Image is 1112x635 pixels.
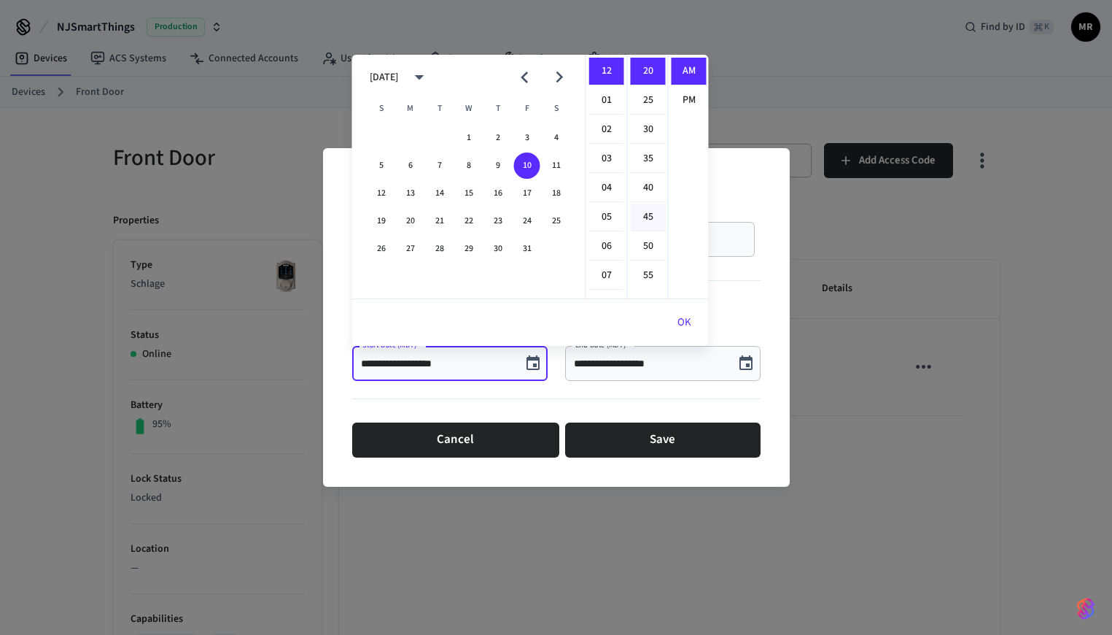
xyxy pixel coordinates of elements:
li: AM [672,58,707,85]
button: 29 [456,236,482,262]
span: Thursday [485,94,511,123]
button: Save [565,423,761,458]
button: 13 [397,180,424,207]
ul: Select minutes [627,55,668,299]
li: 20 minutes [631,58,666,85]
span: Wednesday [456,94,482,123]
button: 22 [456,208,482,234]
button: 11 [543,153,569,179]
ul: Select hours [586,55,627,299]
span: Friday [514,94,540,123]
li: 1 hours [589,87,624,115]
button: 7 [427,153,453,179]
button: 9 [485,153,511,179]
button: 5 [368,153,394,179]
button: 19 [368,208,394,234]
li: 2 hours [589,116,624,144]
button: calendar view is open, switch to year view [403,60,437,94]
li: 8 hours [589,291,624,319]
span: Saturday [543,94,569,123]
li: 7 hours [589,262,624,290]
span: Sunday [368,94,394,123]
button: 8 [456,153,482,179]
button: 4 [543,125,569,151]
li: 6 hours [589,233,624,261]
li: 40 minutes [631,174,666,202]
button: 3 [514,125,540,151]
li: 50 minutes [631,233,666,261]
button: 6 [397,153,424,179]
button: 2 [485,125,511,151]
button: 14 [427,180,453,207]
li: 45 minutes [631,204,666,231]
img: SeamLogoGradient.69752ec5.svg [1077,597,1094,620]
button: 28 [427,236,453,262]
button: 17 [514,180,540,207]
li: 4 hours [589,174,624,202]
button: 16 [485,180,511,207]
button: Choose date, selected date is Oct 10, 2025 [518,349,548,378]
button: 10 [514,153,540,179]
button: 30 [485,236,511,262]
li: 5 hours [589,204,624,231]
button: Cancel [352,423,559,458]
button: 12 [368,180,394,207]
button: 27 [397,236,424,262]
li: 25 minutes [631,87,666,115]
li: 12 hours [589,58,624,85]
button: 26 [368,236,394,262]
span: Monday [397,94,424,123]
span: Tuesday [427,94,453,123]
button: 20 [397,208,424,234]
button: 23 [485,208,511,234]
li: 30 minutes [631,116,666,144]
li: PM [672,87,707,114]
button: 25 [543,208,569,234]
button: OK [660,305,709,340]
button: 1 [456,125,482,151]
ul: Select meridiem [668,55,709,299]
button: Choose date, selected date is Oct 10, 2025 [731,349,761,378]
li: 35 minutes [631,145,666,173]
button: 21 [427,208,453,234]
div: [DATE] [370,70,398,85]
button: 18 [543,180,569,207]
button: Previous month [508,60,542,94]
button: 31 [514,236,540,262]
li: 55 minutes [631,262,666,289]
li: 3 hours [589,145,624,173]
button: Next month [542,60,576,94]
button: 24 [514,208,540,234]
button: 15 [456,180,482,207]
